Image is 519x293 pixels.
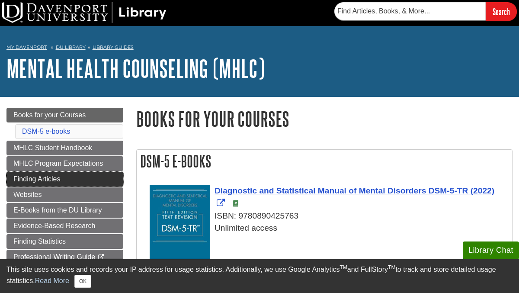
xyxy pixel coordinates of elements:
div: Unlimited access [150,222,508,235]
span: MHLC Program Expectations [13,160,103,167]
span: Books for your Courses [13,111,86,119]
span: Professional Writing Guide [13,253,95,261]
a: Professional Writing Guide [6,250,123,264]
a: MHLC Program Expectations [6,156,123,171]
a: Finding Statistics [6,234,123,249]
img: DU Library [2,2,167,23]
a: E-Books from the DU Library [6,203,123,218]
span: Finding Statistics [13,238,66,245]
span: Websites [13,191,42,198]
span: Evidence-Based Research [13,222,95,229]
img: e-Book [232,200,239,207]
h2: DSM-5 e-books [137,150,512,173]
a: MHLC Student Handbook [6,141,123,155]
i: This link opens in a new window [97,254,105,260]
sup: TM [388,264,395,270]
span: E-Books from the DU Library [13,206,102,214]
a: Books for your Courses [6,108,123,122]
span: MHLC Student Handbook [13,144,92,151]
a: Finding Articles [6,172,123,187]
a: Mental Health Counseling (MHLC) [6,55,265,82]
a: Link opens in new window [215,186,494,208]
input: Find Articles, Books, & More... [334,2,486,20]
a: Read More [35,277,69,284]
nav: breadcrumb [6,42,513,55]
span: Finding Articles [13,175,61,183]
form: Searches DU Library's articles, books, and more [334,2,517,21]
img: Cover Art [150,185,210,271]
button: Library Chat [463,241,519,259]
h1: Books for your Courses [136,108,513,130]
a: My Davenport [6,44,47,51]
a: DSM-5 e-books [22,128,70,135]
a: Evidence-Based Research [6,219,123,233]
div: This site uses cookies and records your IP address for usage statistics. Additionally, we use Goo... [6,264,513,288]
sup: TM [340,264,347,270]
span: Diagnostic and Statistical Manual of Mental Disorders DSM-5-TR (2022) [215,186,494,195]
a: Library Guides [93,44,134,50]
div: ISBN: 9780890425763 [150,210,508,222]
button: Close [74,275,91,288]
input: Search [486,2,517,21]
a: Websites [6,187,123,202]
a: DU Library [56,44,86,50]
